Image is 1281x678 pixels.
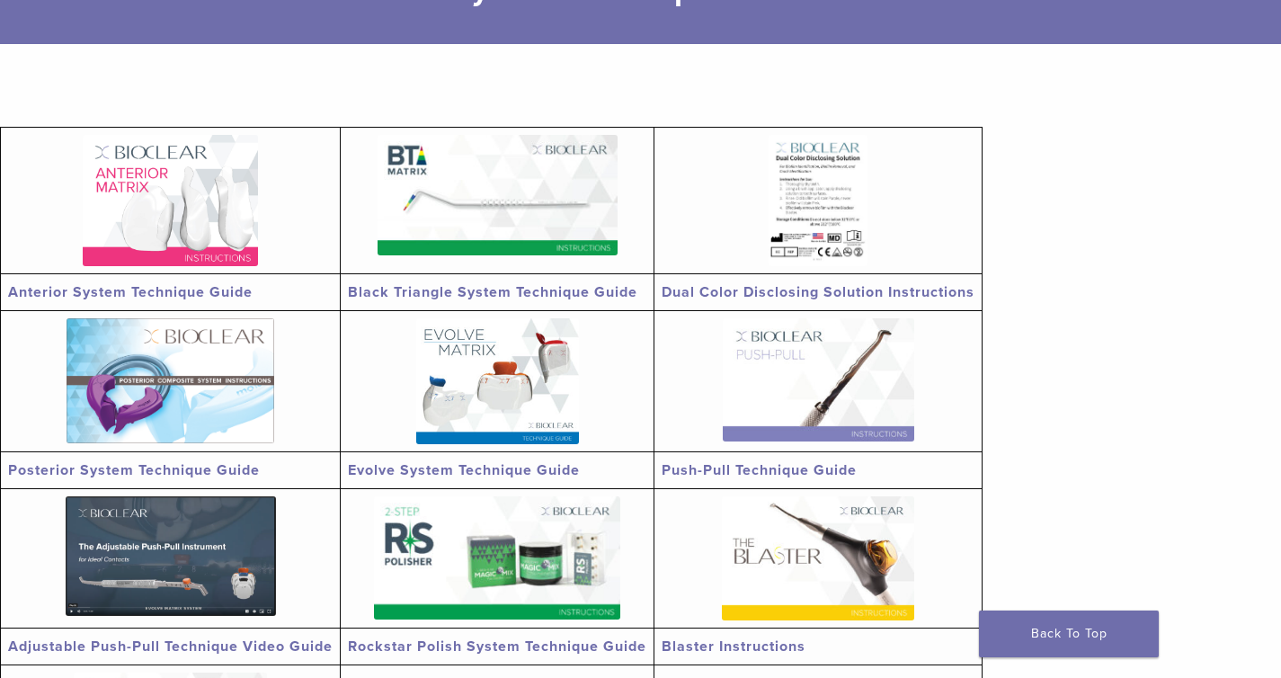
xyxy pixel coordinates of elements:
[348,461,580,479] a: Evolve System Technique Guide
[348,638,646,656] a: Rockstar Polish System Technique Guide
[8,461,260,479] a: Posterior System Technique Guide
[979,611,1159,657] a: Back To Top
[662,638,805,656] a: Blaster Instructions
[662,461,857,479] a: Push-Pull Technique Guide
[8,638,333,656] a: Adjustable Push-Pull Technique Video Guide
[8,283,253,301] a: Anterior System Technique Guide
[662,283,974,301] a: Dual Color Disclosing Solution Instructions
[348,283,637,301] a: Black Triangle System Technique Guide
